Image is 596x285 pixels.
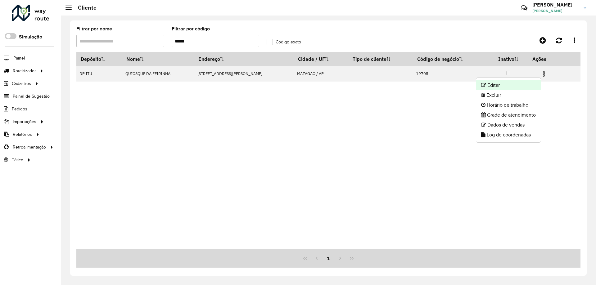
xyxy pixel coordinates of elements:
[413,66,489,82] td: 19705
[413,52,489,66] th: Código de negócio
[76,66,122,82] td: DP ITU
[172,25,210,33] label: Filtrar por código
[476,130,541,140] li: Log de coordenadas
[76,25,112,33] label: Filtrar por nome
[12,106,27,112] span: Pedidos
[13,131,32,138] span: Relatórios
[476,110,541,120] li: Grade de atendimento
[13,55,25,61] span: Painel
[532,8,579,14] span: [PERSON_NAME]
[12,157,23,163] span: Tático
[532,2,579,8] h3: [PERSON_NAME]
[476,90,541,100] li: Excluir
[323,252,334,264] button: 1
[267,39,301,45] label: Código exato
[294,66,349,82] td: MAZAGAO / AP
[476,100,541,110] li: Horário de trabalho
[194,52,294,66] th: Endereço
[13,144,46,150] span: Retroalimentação
[476,80,541,90] li: Editar
[12,80,31,87] span: Cadastros
[76,52,122,66] th: Depósito
[489,52,528,66] th: Inativo
[528,52,565,65] th: Ações
[349,52,413,66] th: Tipo de cliente
[122,66,194,82] td: QUIOSQUE DA FEIRINHA
[13,93,50,100] span: Painel de Sugestão
[122,52,194,66] th: Nome
[72,4,97,11] h2: Cliente
[194,66,294,82] td: [STREET_ADDRESS][PERSON_NAME]
[476,120,541,130] li: Dados de vendas
[13,118,36,125] span: Importações
[13,68,36,74] span: Roteirizador
[294,52,349,66] th: Cidade / UF
[517,1,531,15] a: Contato Rápido
[19,33,42,41] label: Simulação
